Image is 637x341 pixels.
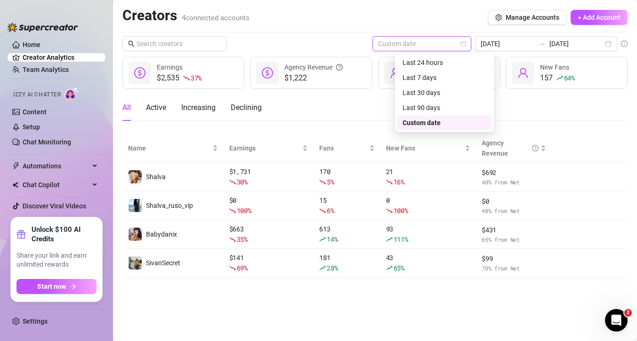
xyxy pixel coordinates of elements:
[229,195,308,216] div: $ 0
[319,207,326,214] span: fall
[122,7,250,24] h2: Creators
[146,202,193,209] span: Shalva_ruso_vip
[482,196,546,206] span: $ 0
[380,134,476,163] th: New Fans
[460,41,466,47] span: calendar
[23,138,71,146] a: Chat Monitoring
[538,40,546,48] span: to
[482,254,546,264] span: $ 99
[319,167,375,187] div: 170
[397,85,492,100] div: Last 30 days
[506,14,559,21] span: Manage Accounts
[390,67,401,79] span: user
[482,225,546,235] span: $ 431
[182,14,250,22] span: 4 connected accounts
[181,102,216,113] div: Increasing
[403,72,486,83] div: Last 7 days
[70,283,76,290] span: arrow-right
[262,67,273,79] span: dollar-circle
[284,62,343,72] div: Agency Revenue
[394,263,404,272] span: 65 %
[386,253,470,273] div: 43
[319,179,326,185] span: fall
[397,55,492,70] div: Last 24 hours
[403,103,486,113] div: Last 90 days
[229,207,236,214] span: fall
[65,87,79,100] img: AI Chatter
[23,159,89,174] span: Automations
[386,236,393,243] span: rise
[327,235,338,244] span: 14 %
[397,70,492,85] div: Last 7 days
[229,143,300,153] span: Earnings
[129,199,142,212] img: Shalva_ruso_vip
[237,177,248,186] span: 30 %
[23,317,48,325] a: Settings
[23,123,40,131] a: Setup
[549,39,603,49] input: End date
[157,63,183,71] span: Earnings
[129,170,142,183] img: Shalva
[605,309,628,332] iframe: Intercom live chat
[495,14,502,21] span: setting
[482,167,546,178] span: $ 692
[556,75,563,81] span: rise
[229,253,308,273] div: $ 141
[327,263,338,272] span: 28 %
[564,73,575,82] span: 64 %
[128,143,210,153] span: Name
[336,62,343,72] span: question-circle
[319,195,375,216] div: 15
[128,40,135,47] span: search
[386,207,393,214] span: fall
[621,40,628,47] span: info-circle
[397,100,492,115] div: Last 90 days
[12,182,18,188] img: Chat Copilot
[386,167,470,187] div: 21
[319,224,375,245] div: 613
[378,37,466,51] span: Custom date
[482,235,546,244] span: 65 % from Net
[319,253,375,273] div: 181
[578,14,621,21] span: + Add Account
[157,72,202,84] div: $2,535
[129,256,142,270] img: SivanSecret
[319,236,326,243] span: rise
[137,39,214,49] input: Search creators
[134,67,145,79] span: dollar-circle
[146,173,166,181] span: Shalva
[8,23,78,32] img: logo-BBDzfeDw.svg
[32,225,97,244] strong: Unlock $100 AI Credits
[403,87,486,98] div: Last 30 days
[481,39,534,49] input: Start date
[129,228,142,241] img: Babydanix
[540,72,575,84] div: 157
[191,73,202,82] span: 37 %
[624,309,632,317] span: 2
[327,177,334,186] span: 5 %
[482,206,546,215] span: 40 % from Net
[16,279,97,294] button: Start nowarrow-right
[231,102,262,113] div: Declining
[23,50,98,65] a: Creator Analytics
[146,102,166,113] div: Active
[229,236,236,243] span: fall
[386,143,463,153] span: New Fans
[314,134,380,163] th: Fans
[122,102,131,113] div: All
[394,235,408,244] span: 111 %
[482,264,546,273] span: 70 % from Net
[237,235,248,244] span: 35 %
[23,177,89,192] span: Chat Copilot
[482,138,539,159] div: Agency Revenue
[23,66,69,73] a: Team Analytics
[284,72,343,84] span: $1,222
[23,41,40,48] a: Home
[183,75,190,81] span: fall
[403,57,486,68] div: Last 24 hours
[319,143,367,153] span: Fans
[386,224,470,245] div: 93
[403,118,486,128] div: Custom date
[571,10,628,25] button: + Add Account
[37,283,66,290] span: Start now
